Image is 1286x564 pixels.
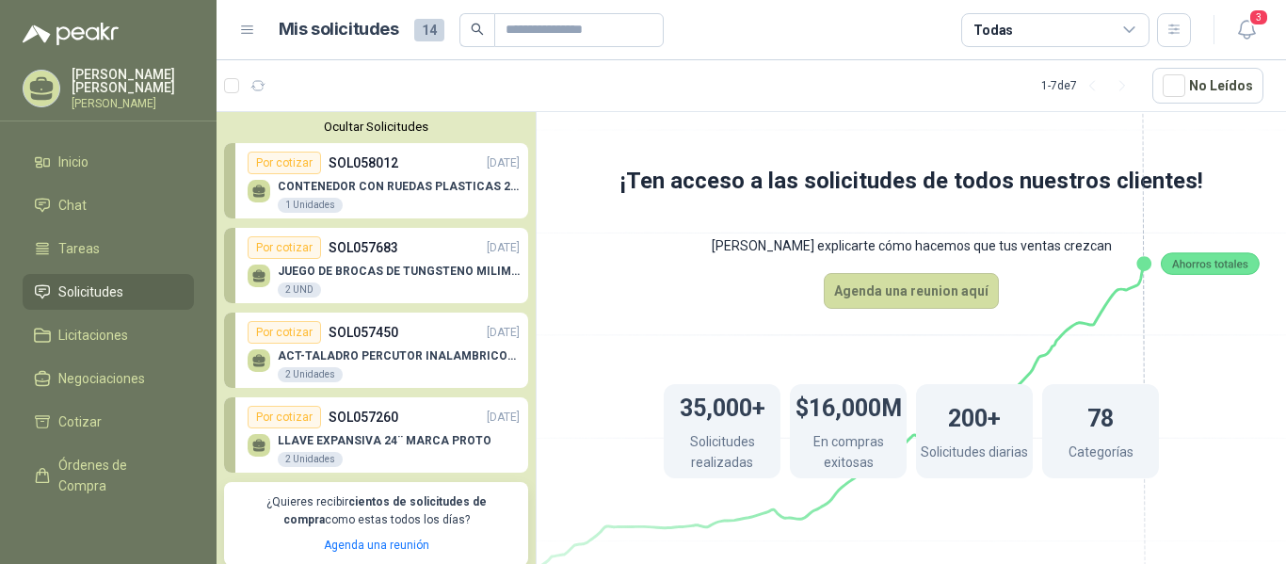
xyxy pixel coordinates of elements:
a: Por cotizarSOL058012[DATE] CONTENEDOR CON RUEDAS PLASTICAS 240 LTS BLANCO CON TAPA1 Unidades [224,143,528,218]
a: Por cotizarSOL057683[DATE] JUEGO DE BROCAS DE TUNGSTENO MILIMETRICA2 UND [224,228,528,303]
span: Solicitudes [58,282,123,302]
span: 3 [1248,8,1269,26]
p: [DATE] [487,154,520,172]
span: Tareas [58,238,100,259]
a: Chat [23,187,194,223]
span: Inicio [58,152,88,172]
div: Por cotizar [248,152,321,174]
p: Categorías [1069,442,1133,467]
div: 2 UND [278,282,321,298]
div: 1 Unidades [278,198,343,213]
p: ¿Quieres recibir como estas todos los días? [235,493,517,529]
p: SOL057683 [329,237,398,258]
h1: Mis solicitudes [279,16,399,43]
img: Logo peakr [23,23,119,45]
p: [PERSON_NAME] [PERSON_NAME] [72,68,194,94]
p: [PERSON_NAME] [72,98,194,109]
p: SOL057450 [329,322,398,343]
div: Todas [973,20,1013,40]
p: Solicitudes realizadas [664,431,780,477]
p: CONTENEDOR CON RUEDAS PLASTICAS 240 LTS BLANCO CON TAPA [278,180,520,193]
p: JUEGO DE BROCAS DE TUNGSTENO MILIMETRICA [278,265,520,278]
div: Por cotizar [248,406,321,428]
a: Tareas [23,231,194,266]
div: Por cotizar [248,236,321,259]
a: Por cotizarSOL057450[DATE] ACT-TALADRO PERCUTOR INALAMBRICO222 Unidades [224,313,528,388]
span: Cotizar [58,411,102,432]
p: SOL058012 [329,153,398,173]
p: Solicitudes diarias [921,442,1028,467]
div: 1 - 7 de 7 [1041,71,1137,101]
h1: $16,000M [796,385,902,427]
a: Remisiones [23,511,194,547]
a: Inicio [23,144,194,180]
span: Chat [58,195,87,216]
p: [DATE] [487,409,520,427]
span: search [471,23,484,36]
p: [DATE] [487,324,520,342]
a: Negociaciones [23,361,194,396]
h1: 35,000+ [680,385,765,427]
a: Licitaciones [23,317,194,353]
h1: 78 [1087,395,1114,437]
p: ACT-TALADRO PERCUTOR INALAMBRICO22 [278,349,520,363]
span: 14 [414,19,444,41]
span: Negociaciones [58,368,145,389]
button: Ocultar Solicitudes [224,120,528,134]
p: LLAVE EXPANSIVA 24¨ MARCA PROTO [278,434,491,447]
span: Órdenes de Compra [58,455,176,496]
p: En compras exitosas [790,431,907,477]
a: Órdenes de Compra [23,447,194,504]
div: 2 Unidades [278,367,343,382]
button: No Leídos [1152,68,1263,104]
p: [DATE] [487,239,520,257]
span: Licitaciones [58,325,128,346]
a: Agenda una reunión [324,539,429,552]
b: cientos de solicitudes de compra [283,495,487,526]
a: Solicitudes [23,274,194,310]
button: Agenda una reunion aquí [824,273,999,309]
div: Por cotizar [248,321,321,344]
a: Por cotizarSOL057260[DATE] LLAVE EXPANSIVA 24¨ MARCA PROTO2 Unidades [224,397,528,473]
p: SOL057260 [329,407,398,427]
button: 3 [1230,13,1263,47]
a: Cotizar [23,404,194,440]
h1: 200+ [948,395,1001,437]
div: 2 Unidades [278,452,343,467]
